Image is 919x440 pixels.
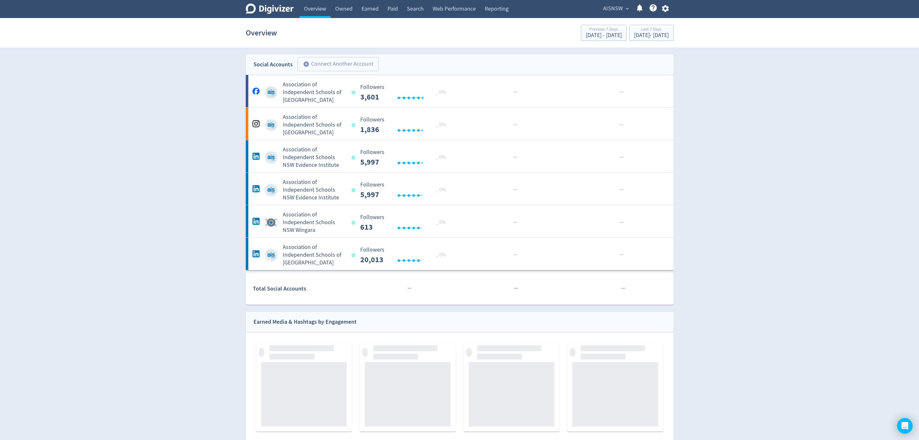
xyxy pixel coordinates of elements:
[620,153,621,161] span: ·
[516,218,517,226] span: ·
[246,205,674,237] a: Association of Independent Schools NSW Wingara undefinedAssociation of Independent Schools NSW Wi...
[283,211,346,234] h5: Association of Independent Schools NSW Wingara
[516,186,517,194] span: ·
[283,81,346,104] h5: Association of Independent Schools of [GEOGRAPHIC_DATA]
[246,140,674,172] a: Association of Independent Schools NSW Evidence Institute undefinedAssociation of Independent Sch...
[515,251,516,259] span: ·
[622,218,623,226] span: ·
[283,113,346,137] h5: Association of Independent Schools of [GEOGRAPHIC_DATA]
[283,178,346,202] h5: Association of Independent Schools NSW Evidence Institute
[265,86,278,99] img: Association of Independent Schools of NSW undefined
[265,184,278,196] img: Association of Independent Schools NSW Evidence Institute undefined
[513,153,515,161] span: ·
[621,218,622,226] span: ·
[516,121,517,129] span: ·
[357,214,454,231] svg: Followers ---
[357,182,454,199] svg: Followers ---
[634,27,669,33] div: Last 7 Days
[622,88,623,96] span: ·
[515,153,516,161] span: ·
[517,284,518,292] span: ·
[265,249,278,262] img: Association of Independent Schools of NSW undefined
[283,244,346,267] h5: Association of Independent Schools of [GEOGRAPHIC_DATA]
[622,153,623,161] span: ·
[303,61,309,67] span: add_circle
[516,153,517,161] span: ·
[513,186,515,194] span: ·
[620,218,621,226] span: ·
[436,154,446,160] span: _ 0%
[620,186,621,194] span: ·
[622,284,624,292] span: ·
[621,186,622,194] span: ·
[436,252,446,258] span: _ 0%
[436,89,446,95] span: _ 0%
[253,317,357,327] div: Earned Media & Hashtags by Engagement
[352,221,357,225] span: Data last synced: 9 Oct 2025, 9:02pm (AEDT)
[622,121,623,129] span: ·
[513,88,515,96] span: ·
[436,187,446,193] span: _ 0%
[293,58,379,71] a: Connect Another Account
[357,84,454,101] svg: Followers ---
[246,23,277,43] h1: Overview
[516,251,517,259] span: ·
[586,33,622,38] div: [DATE] - [DATE]
[620,88,621,96] span: ·
[515,186,516,194] span: ·
[352,253,357,257] span: Data last synced: 9 Oct 2025, 9:02pm (AEDT)
[581,25,627,41] button: Previous 7 Days[DATE] - [DATE]
[410,284,411,292] span: ·
[586,27,622,33] div: Previous 7 Days
[409,284,410,292] span: ·
[246,238,674,270] a: Association of Independent Schools of NSW undefinedAssociation of Independent Schools of [GEOGRAP...
[352,91,357,94] span: Data last synced: 9 Oct 2025, 7:02pm (AEDT)
[515,218,516,226] span: ·
[265,119,278,131] img: Association of Independent Schools of NSW undefined
[253,60,293,69] div: Social Accounts
[436,219,446,225] span: _ 0%
[515,284,517,292] span: ·
[622,186,623,194] span: ·
[621,153,622,161] span: ·
[514,284,515,292] span: ·
[515,88,516,96] span: ·
[436,121,446,128] span: _ 0%
[246,75,674,107] a: Association of Independent Schools of NSW undefinedAssociation of Independent Schools of [GEOGRAP...
[601,4,630,14] button: AISNSW
[357,117,454,134] svg: Followers ---
[352,123,357,127] span: Data last synced: 9 Oct 2025, 7:02pm (AEDT)
[603,4,623,14] span: AISNSW
[621,251,622,259] span: ·
[620,121,621,129] span: ·
[897,418,913,434] div: Open Intercom Messenger
[357,149,454,166] svg: Followers ---
[516,88,517,96] span: ·
[265,151,278,164] img: Association of Independent Schools NSW Evidence Institute undefined
[634,33,669,38] div: [DATE] - [DATE]
[253,284,355,293] div: Total Social Accounts
[621,88,622,96] span: ·
[513,251,515,259] span: ·
[357,247,454,264] svg: Followers ---
[624,6,630,12] span: expand_more
[265,216,278,229] img: Association of Independent Schools NSW Wingara undefined
[624,284,625,292] span: ·
[513,218,515,226] span: ·
[515,121,516,129] span: ·
[352,156,357,159] span: Data last synced: 9 Oct 2025, 9:02pm (AEDT)
[352,188,357,192] span: Data last synced: 9 Oct 2025, 9:02pm (AEDT)
[246,173,674,205] a: Association of Independent Schools NSW Evidence Institute undefinedAssociation of Independent Sch...
[513,121,515,129] span: ·
[246,108,674,140] a: Association of Independent Schools of NSW undefinedAssociation of Independent Schools of [GEOGRAP...
[622,251,623,259] span: ·
[621,284,622,292] span: ·
[621,121,622,129] span: ·
[629,25,674,41] button: Last 7 Days[DATE]- [DATE]
[408,284,409,292] span: ·
[620,251,621,259] span: ·
[283,146,346,169] h5: Association of Independent Schools NSW Evidence Institute
[298,57,379,71] button: Connect Another Account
